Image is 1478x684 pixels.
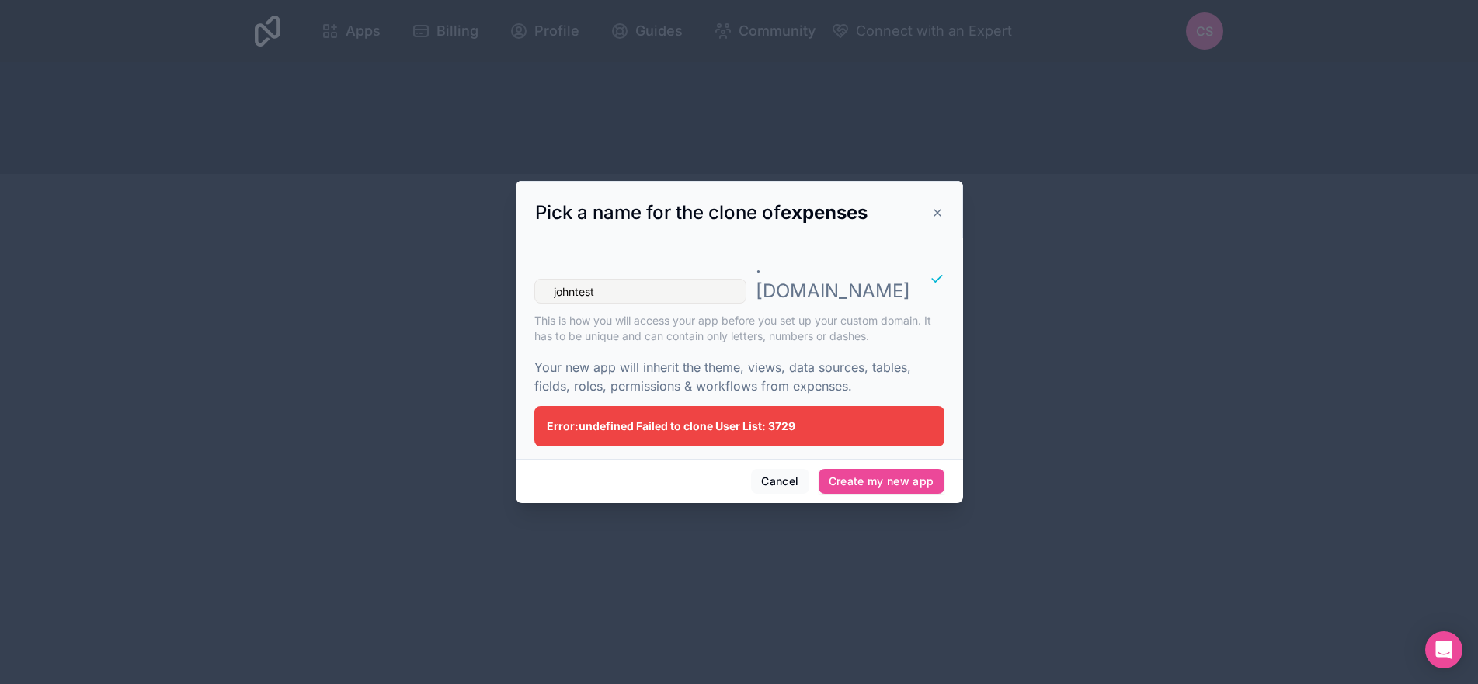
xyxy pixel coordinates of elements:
[781,201,868,224] strong: expenses
[547,419,795,432] span: Error: undefined Failed to clone User List: 3729
[1425,631,1462,668] div: Open Intercom Messenger
[819,469,944,494] button: Create my new app
[534,313,944,344] p: This is how you will access your app before you set up your custom domain. It has to be unique an...
[534,279,746,304] input: app
[756,254,910,304] p: . [DOMAIN_NAME]
[751,469,809,494] button: Cancel
[535,201,868,224] span: Pick a name for the clone of
[534,358,944,395] p: Your new app will inherit the theme, views, data sources, tables, fields, roles, permissions & wo...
